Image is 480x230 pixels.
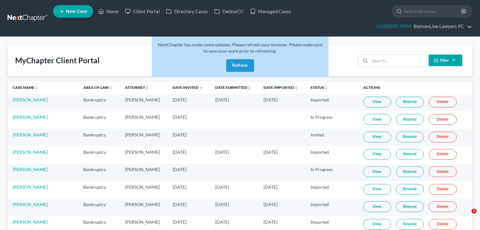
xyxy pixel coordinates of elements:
span: 1 [471,209,477,214]
button: Filter [429,55,462,66]
i: unfold_more [145,86,149,90]
a: Area of Lawunfold_more [83,85,113,90]
i: expand_more [199,86,203,90]
a: Delete [429,114,457,125]
a: Statusunfold_more [311,85,328,90]
a: Case Nameunfold_more [13,85,38,90]
a: [PERSON_NAME] [13,219,48,225]
a: Resend [396,149,424,160]
a: View [363,149,391,160]
a: Resend [396,219,424,230]
td: Imported [305,146,358,164]
a: Resend [396,201,424,212]
td: Bankruptcy [78,111,120,129]
strong: CURRENT FIRM [376,23,411,29]
a: Managed Cases [247,6,294,17]
a: Date Invited expand_more [173,85,203,90]
a: View [363,132,391,142]
i: unfold_more [247,86,251,90]
span: New Case [66,9,87,14]
a: [PERSON_NAME] [13,167,48,172]
a: Resend [396,166,424,177]
span: [DATE] [173,132,187,137]
td: Bankruptcy [78,181,120,198]
a: Resend [396,132,424,142]
a: Resend [396,114,424,125]
a: Home [95,6,122,17]
span: [DATE] [215,149,229,155]
span: [DATE] [173,219,187,225]
span: [DATE] [215,219,229,225]
a: Client Portal [122,6,163,17]
td: [PERSON_NAME] [120,111,168,129]
a: View [363,219,391,230]
a: View [363,184,391,195]
td: [PERSON_NAME] [120,198,168,216]
i: unfold_more [324,86,328,90]
a: Delete [429,201,457,212]
td: Invited [305,129,358,146]
a: Attorneyunfold_more [125,85,149,90]
a: CURRENT FIRMBottomLine Lawyers PC [373,21,472,32]
a: [PERSON_NAME] [13,114,48,120]
i: unfold_more [34,86,38,90]
span: [DATE] [173,97,187,102]
span: [DATE] [264,184,277,190]
span: [DATE] [173,184,187,190]
input: Search by name... [404,5,462,17]
a: Delete [429,166,457,177]
a: Resend [396,97,424,107]
td: Bankruptcy [78,198,120,216]
td: Imported [305,181,358,198]
a: Directory Cases [163,6,211,17]
span: [DATE] [264,97,277,102]
a: [PERSON_NAME] [13,149,48,155]
a: Date Submittedunfold_more [215,85,251,90]
span: [DATE] [215,184,229,190]
span: [DATE] [264,202,277,207]
a: Delete [429,219,457,230]
td: Bankruptcy [78,146,120,164]
button: Refresh [226,59,254,72]
span: [DATE] [173,202,187,207]
td: [PERSON_NAME] [120,164,168,181]
a: Resend [396,184,424,195]
td: Imported [305,198,358,216]
a: Delete [429,184,457,195]
input: Search... [370,55,426,67]
iframe: Intercom live chat [459,209,474,224]
span: [DATE] [173,114,187,120]
a: Delete [429,149,457,160]
a: Date Importedunfold_more [264,85,298,90]
td: [PERSON_NAME] [120,181,168,198]
td: Bankruptcy [78,94,120,111]
td: Imported [305,94,358,111]
a: [PERSON_NAME] [13,97,48,102]
div: MyChapter Client Portal [15,55,100,66]
td: In Progress [305,111,358,129]
td: [PERSON_NAME] [120,146,168,164]
a: [PERSON_NAME] [13,184,48,190]
td: [PERSON_NAME] [120,129,168,146]
a: DebtorCC [211,6,247,17]
span: [DATE] [264,149,277,155]
td: Bankruptcy [78,164,120,181]
span: [DATE] [264,219,277,225]
a: Delete [429,132,457,142]
span: [DATE] [173,167,187,172]
a: View [363,97,391,107]
span: [DATE] [173,149,187,155]
span: [DATE] [215,202,229,207]
i: unfold_more [109,86,113,90]
a: View [363,114,391,125]
i: unfold_more [294,86,298,90]
a: [PERSON_NAME] [13,202,48,207]
a: View [363,201,391,212]
td: Bankruptcy [78,129,120,146]
a: [PERSON_NAME] [13,132,48,137]
a: Delete [429,97,457,107]
th: Actions [358,81,473,94]
a: View [363,166,391,177]
td: [PERSON_NAME] [120,94,168,111]
span: [DATE] [215,97,229,102]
